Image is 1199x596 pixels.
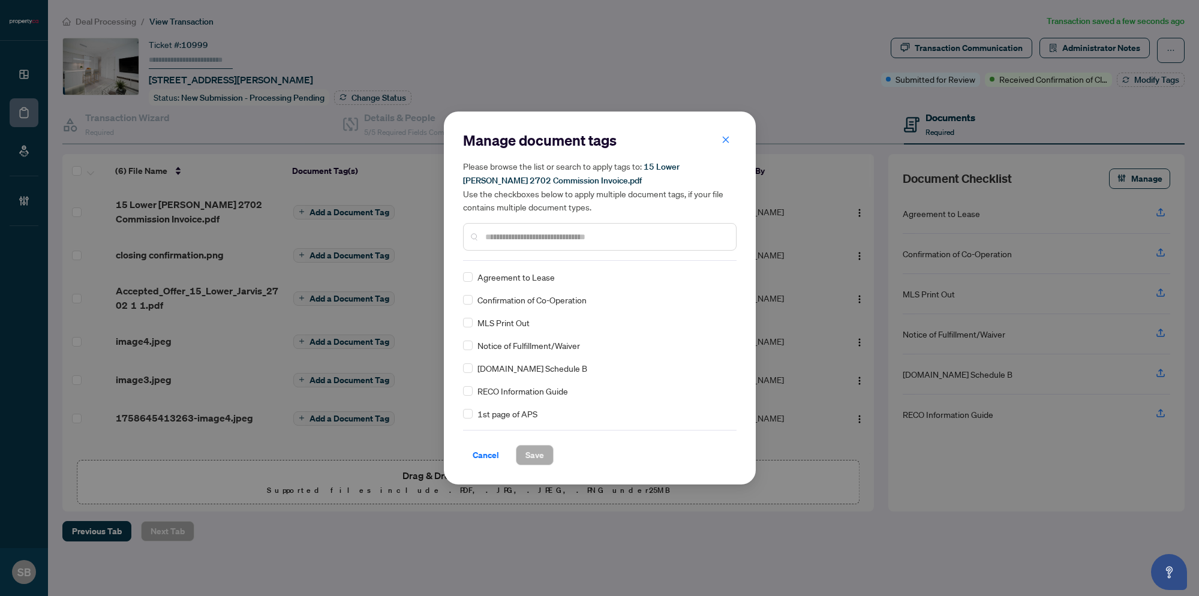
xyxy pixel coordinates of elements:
[463,445,509,465] button: Cancel
[463,161,680,186] span: 15 Lower [PERSON_NAME] 2702 Commission Invoice.pdf
[463,159,737,213] h5: Please browse the list or search to apply tags to: Use the checkboxes below to apply multiple doc...
[477,407,537,420] span: 1st page of APS
[477,293,587,306] span: Confirmation of Co-Operation
[477,339,580,352] span: Notice of Fulfillment/Waiver
[516,445,554,465] button: Save
[477,362,587,375] span: [DOMAIN_NAME] Schedule B
[1151,554,1187,590] button: Open asap
[473,446,499,465] span: Cancel
[477,316,530,329] span: MLS Print Out
[722,136,730,144] span: close
[477,270,555,284] span: Agreement to Lease
[463,131,737,150] h2: Manage document tags
[477,384,568,398] span: RECO Information Guide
